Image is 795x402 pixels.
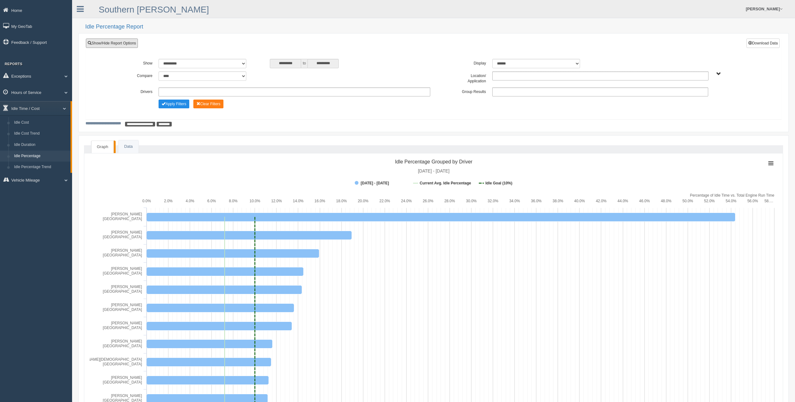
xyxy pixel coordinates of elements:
[186,199,194,203] text: 4.0%
[747,199,758,203] text: 56.0%
[379,199,390,203] text: 22.0%
[111,375,142,380] tspan: [PERSON_NAME]
[103,253,142,257] tspan: [GEOGRAPHIC_DATA]
[164,199,173,203] text: 2.0%
[118,140,138,153] a: Data
[111,266,142,271] tspan: [PERSON_NAME]
[574,199,585,203] text: 40.0%
[103,362,142,366] tspan: [GEOGRAPHIC_DATA]
[618,199,628,203] text: 44.0%
[103,289,142,294] tspan: [GEOGRAPHIC_DATA]
[142,199,151,203] text: 0.0%
[69,357,142,362] tspan: [PERSON_NAME][DEMOGRAPHIC_DATA]
[552,199,563,203] text: 38.0%
[661,199,672,203] text: 48.0%
[420,181,471,185] tspan: Current Avg. Idle Percentage
[764,199,773,203] tspan: 58.…
[111,212,142,216] tspan: [PERSON_NAME]
[103,326,142,330] tspan: [GEOGRAPHIC_DATA]
[103,217,142,221] tspan: [GEOGRAPHIC_DATA]
[91,141,114,153] a: Graph
[103,344,142,348] tspan: [GEOGRAPHIC_DATA]
[103,307,142,312] tspan: [GEOGRAPHIC_DATA]
[690,193,775,198] tspan: Percentage of Idle Time vs. Total Engine Run Time
[488,199,498,203] text: 32.0%
[361,181,389,185] tspan: [DATE] - [DATE]
[704,199,715,203] text: 52.0%
[683,199,693,203] text: 50.0%
[433,71,489,84] label: Location/ Application
[301,59,307,68] span: to
[229,199,238,203] text: 8.0%
[401,199,412,203] text: 24.0%
[103,271,142,276] tspan: [GEOGRAPHIC_DATA]
[466,199,477,203] text: 30.0%
[639,199,650,203] text: 46.0%
[418,168,450,173] tspan: [DATE] - [DATE]
[509,199,520,203] text: 34.0%
[85,24,789,30] h2: Idle Percentage Report
[111,230,142,234] tspan: [PERSON_NAME]
[103,235,142,239] tspan: [GEOGRAPHIC_DATA]
[293,199,303,203] text: 14.0%
[100,59,155,66] label: Show
[99,5,209,14] a: Southern [PERSON_NAME]
[111,248,142,253] tspan: [PERSON_NAME]
[11,162,71,173] a: Idle Percentage Trend
[485,181,512,185] tspan: Idle Goal (10%)
[100,87,155,95] label: Drivers
[111,321,142,325] tspan: [PERSON_NAME]
[315,199,325,203] text: 16.0%
[207,199,216,203] text: 6.0%
[726,199,736,203] text: 54.0%
[444,199,455,203] text: 28.0%
[433,59,489,66] label: Display
[86,39,138,48] a: Show/Hide Report Options
[11,139,71,151] a: Idle Duration
[395,159,473,164] tspan: Idle Percentage Grouped by Driver
[336,199,347,203] text: 18.0%
[159,100,189,108] button: Change Filter Options
[111,394,142,398] tspan: [PERSON_NAME]
[193,100,224,108] button: Change Filter Options
[111,285,142,289] tspan: [PERSON_NAME]
[433,87,489,95] label: Group Results
[103,380,142,384] tspan: [GEOGRAPHIC_DATA]
[423,199,433,203] text: 26.0%
[358,199,369,203] text: 20.0%
[249,199,260,203] text: 10.0%
[746,39,780,48] button: Download Data
[11,151,71,162] a: Idle Percentage
[11,128,71,139] a: Idle Cost Trend
[111,303,142,307] tspan: [PERSON_NAME]
[271,199,282,203] text: 12.0%
[596,199,606,203] text: 42.0%
[100,71,155,79] label: Compare
[11,117,71,128] a: Idle Cost
[531,199,541,203] text: 36.0%
[111,339,142,343] tspan: [PERSON_NAME]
